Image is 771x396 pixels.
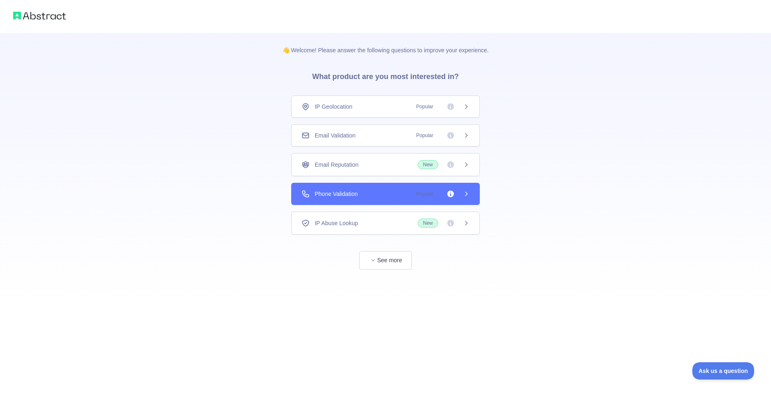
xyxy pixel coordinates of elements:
[315,131,355,140] span: Email Validation
[315,219,358,227] span: IP Abuse Lookup
[315,190,358,198] span: Phone Validation
[411,102,438,111] span: Popular
[692,362,755,380] iframe: Toggle Customer Support
[269,33,502,54] p: 👋 Welcome! Please answer the following questions to improve your experience.
[299,54,472,96] h3: What product are you most interested in?
[315,161,359,169] span: Email Reputation
[13,10,66,21] img: Abstract logo
[359,251,412,270] button: See more
[418,219,438,228] span: New
[411,190,438,198] span: Popular
[315,102,353,111] span: IP Geolocation
[411,131,438,140] span: Popular
[418,160,438,169] span: New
